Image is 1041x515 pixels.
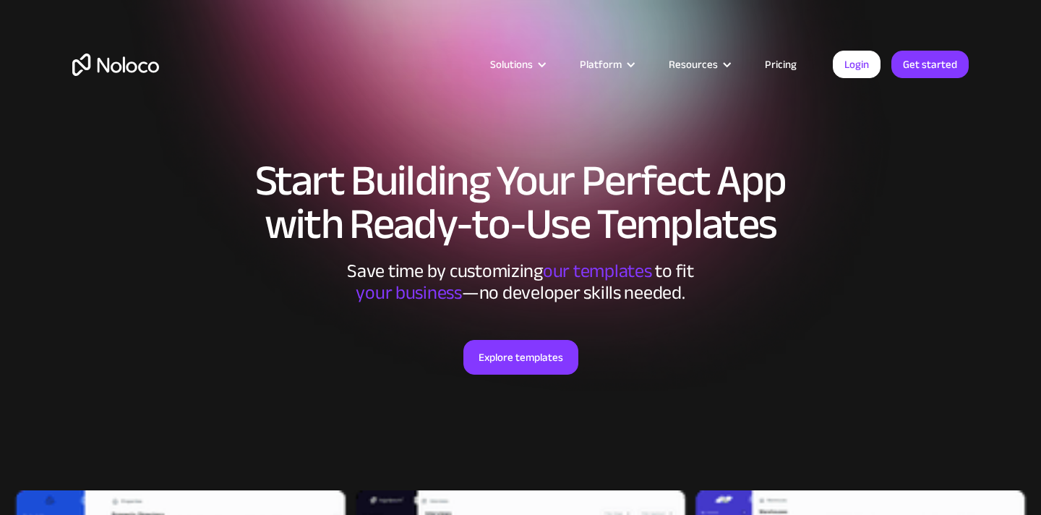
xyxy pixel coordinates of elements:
div: Resources [651,55,747,74]
div: Platform [562,55,651,74]
div: Save time by customizing to fit ‍ —no developer skills needed. [304,260,737,304]
div: Resources [669,55,718,74]
h1: Start Building Your Perfect App with Ready-to-Use Templates [72,159,969,246]
div: Solutions [490,55,533,74]
div: Platform [580,55,622,74]
div: Solutions [472,55,562,74]
a: Explore templates [463,340,578,375]
span: our templates [543,253,652,289]
a: Pricing [747,55,815,74]
a: home [72,54,159,76]
span: your business [356,275,462,310]
a: Get started [891,51,969,78]
a: Login [833,51,881,78]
